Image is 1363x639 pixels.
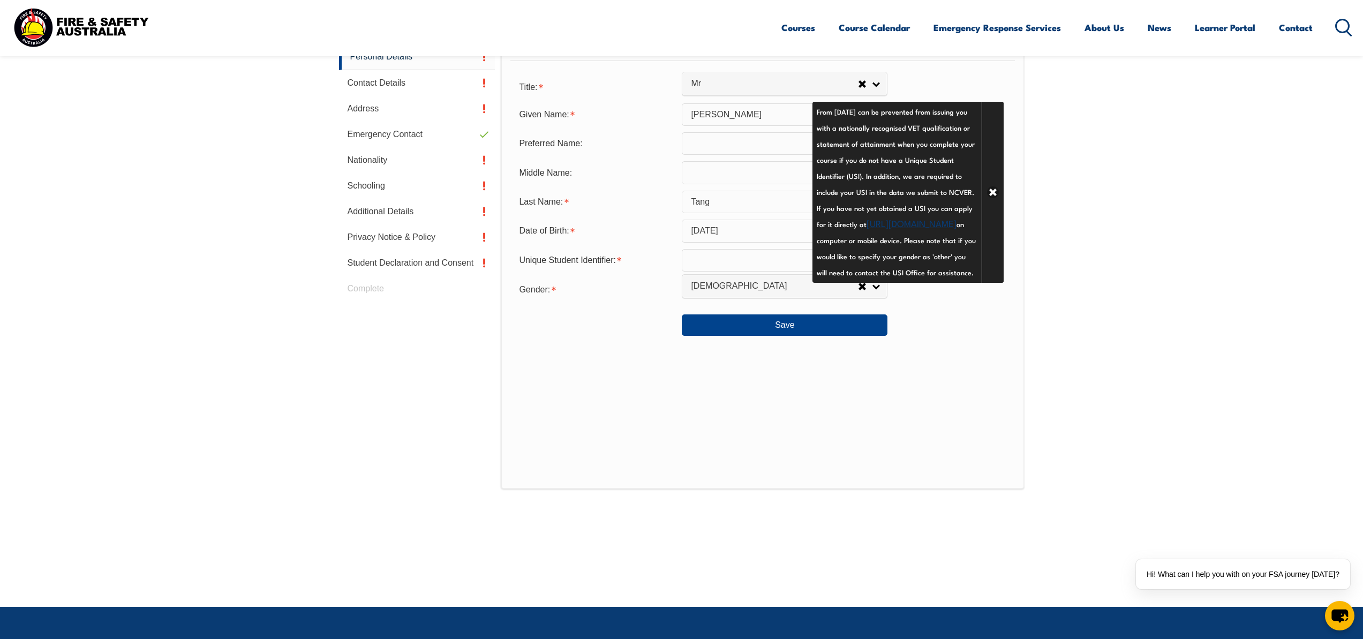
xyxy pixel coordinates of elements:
[691,78,858,89] span: Mr
[339,70,495,96] a: Contact Details
[510,104,682,125] div: Given Name is required.
[510,278,682,299] div: Gender is required.
[519,285,550,294] span: Gender:
[510,192,682,212] div: Last Name is required.
[339,96,495,122] a: Address
[1325,601,1354,630] button: chat-button
[510,162,682,183] div: Middle Name:
[887,223,902,238] a: Info
[1279,13,1313,42] a: Contact
[1136,559,1350,589] div: Hi! What can I help you with on your FSA journey [DATE]?
[682,314,887,336] button: Save
[781,13,815,42] a: Courses
[1195,13,1255,42] a: Learner Portal
[1085,13,1124,42] a: About Us
[982,102,1004,283] a: Close
[691,281,858,292] span: [DEMOGRAPHIC_DATA]
[519,82,537,92] span: Title:
[682,220,887,242] input: Select Date...
[339,224,495,250] a: Privacy Notice & Policy
[510,250,682,270] div: Unique Student Identifier is required.
[339,44,495,70] a: Personal Details
[1148,13,1171,42] a: News
[867,216,957,229] a: [URL][DOMAIN_NAME]
[510,133,682,154] div: Preferred Name:
[339,250,495,276] a: Student Declaration and Consent
[339,147,495,173] a: Nationality
[839,13,910,42] a: Course Calendar
[887,253,902,268] a: Info
[682,249,887,272] input: 10 Characters no 1, 0, O or I
[510,221,682,241] div: Date of Birth is required.
[339,173,495,199] a: Schooling
[339,199,495,224] a: Additional Details
[339,122,495,147] a: Emergency Contact
[933,13,1061,42] a: Emergency Response Services
[510,76,682,97] div: Title is required.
